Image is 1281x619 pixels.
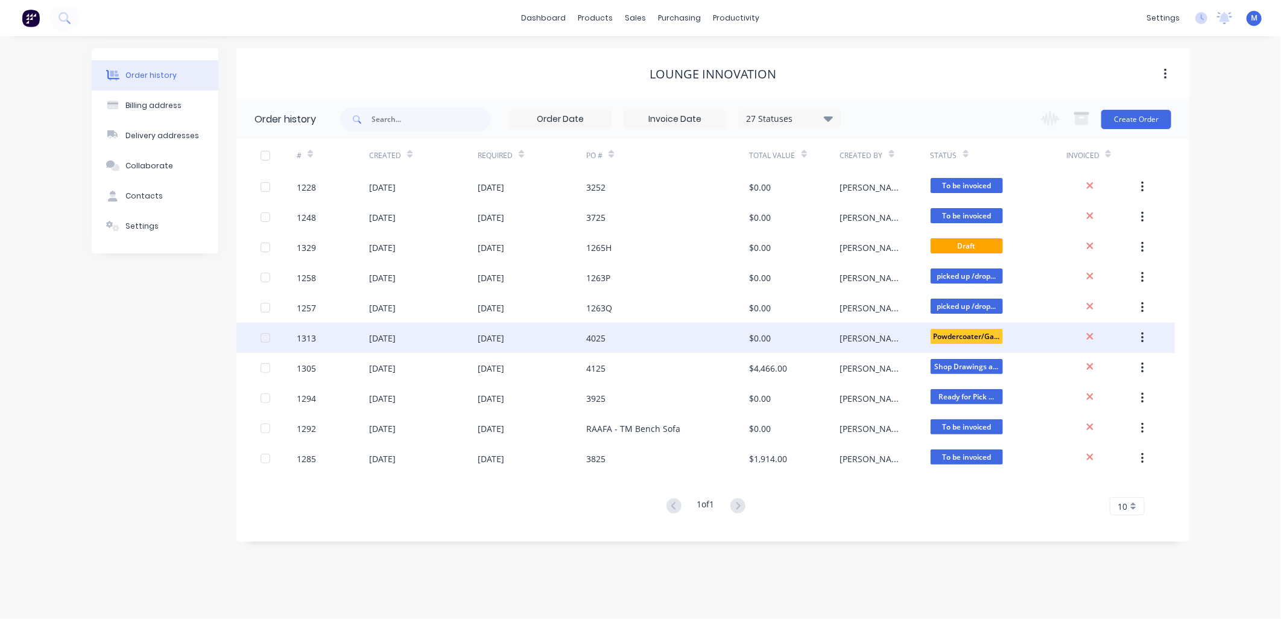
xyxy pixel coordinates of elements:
[750,362,788,375] div: $4,466.00
[840,452,906,465] div: [PERSON_NAME]
[369,362,396,375] div: [DATE]
[125,130,199,141] div: Delivery addresses
[255,112,316,127] div: Order history
[931,329,1003,344] span: Powdercoater/Ga...
[92,121,218,151] button: Delivery addresses
[92,90,218,121] button: Billing address
[125,221,159,232] div: Settings
[750,139,840,172] div: Total Value
[92,211,218,241] button: Settings
[750,452,788,465] div: $1,914.00
[840,211,906,224] div: [PERSON_NAME]
[297,181,316,194] div: 1228
[586,150,603,161] div: PO #
[297,452,316,465] div: 1285
[750,181,771,194] div: $0.00
[369,271,396,284] div: [DATE]
[369,241,396,254] div: [DATE]
[1118,500,1127,513] span: 10
[478,422,504,435] div: [DATE]
[297,211,316,224] div: 1248
[931,268,1003,284] span: picked up /drop...
[478,241,504,254] div: [DATE]
[653,9,707,27] div: purchasing
[92,181,218,211] button: Contacts
[650,67,776,81] div: Lounge Innovation
[840,139,931,172] div: Created By
[931,139,1066,172] div: Status
[125,160,173,171] div: Collaborate
[297,362,316,375] div: 1305
[478,332,504,344] div: [DATE]
[931,178,1003,193] span: To be invoiced
[586,271,610,284] div: 1263P
[931,449,1003,465] span: To be invoiced
[931,359,1003,374] span: Shop Drawings a...
[478,150,513,161] div: Required
[297,332,316,344] div: 1313
[478,271,504,284] div: [DATE]
[369,150,401,161] div: Created
[516,9,572,27] a: dashboard
[624,110,726,129] input: Invoice Date
[125,70,177,81] div: Order history
[297,422,316,435] div: 1292
[510,110,611,129] input: Order Date
[369,302,396,314] div: [DATE]
[369,392,396,405] div: [DATE]
[1066,150,1099,161] div: Invoiced
[586,302,612,314] div: 1263Q
[572,9,619,27] div: products
[840,362,906,375] div: [PERSON_NAME]
[840,392,906,405] div: [PERSON_NAME]
[478,211,504,224] div: [DATE]
[750,422,771,435] div: $0.00
[750,302,771,314] div: $0.00
[478,181,504,194] div: [DATE]
[840,302,906,314] div: [PERSON_NAME]
[739,112,840,125] div: 27 Statuses
[1066,139,1139,172] div: Invoiced
[369,211,396,224] div: [DATE]
[586,139,749,172] div: PO #
[619,9,653,27] div: sales
[586,211,606,224] div: 3725
[297,139,369,172] div: #
[750,392,771,405] div: $0.00
[1140,9,1186,27] div: settings
[369,139,478,172] div: Created
[931,238,1003,253] span: Draft
[369,181,396,194] div: [DATE]
[931,150,957,161] div: Status
[931,208,1003,223] span: To be invoiced
[369,422,396,435] div: [DATE]
[478,452,504,465] div: [DATE]
[840,241,906,254] div: [PERSON_NAME]
[297,241,316,254] div: 1329
[931,389,1003,404] span: Ready for Pick ...
[931,419,1003,434] span: To be invoiced
[750,332,771,344] div: $0.00
[478,302,504,314] div: [DATE]
[750,150,795,161] div: Total Value
[297,302,316,314] div: 1257
[372,107,491,132] input: Search...
[707,9,766,27] div: productivity
[586,392,606,405] div: 3925
[840,332,906,344] div: [PERSON_NAME]
[840,422,906,435] div: [PERSON_NAME]
[750,241,771,254] div: $0.00
[297,150,302,161] div: #
[586,181,606,194] div: 3252
[478,139,586,172] div: Required
[297,392,316,405] div: 1294
[586,452,606,465] div: 3825
[586,332,606,344] div: 4025
[125,191,163,202] div: Contacts
[586,362,606,375] div: 4125
[1101,110,1171,129] button: Create Order
[750,271,771,284] div: $0.00
[1251,13,1257,24] span: M
[478,392,504,405] div: [DATE]
[22,9,40,27] img: Factory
